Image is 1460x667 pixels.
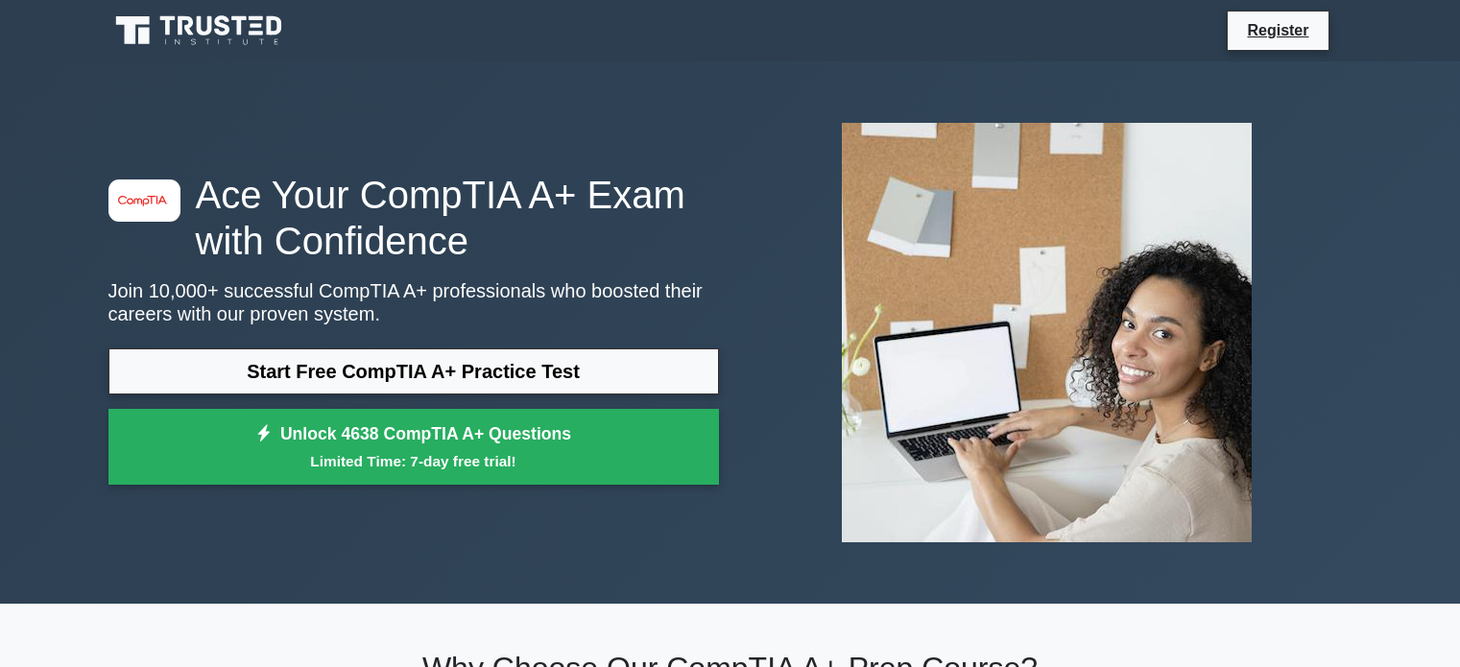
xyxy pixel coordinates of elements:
[132,450,695,472] small: Limited Time: 7-day free trial!
[108,279,719,325] p: Join 10,000+ successful CompTIA A+ professionals who boosted their careers with our proven system.
[108,409,719,486] a: Unlock 4638 CompTIA A+ QuestionsLimited Time: 7-day free trial!
[108,172,719,264] h1: Ace Your CompTIA A+ Exam with Confidence
[1235,18,1320,42] a: Register
[108,348,719,394] a: Start Free CompTIA A+ Practice Test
